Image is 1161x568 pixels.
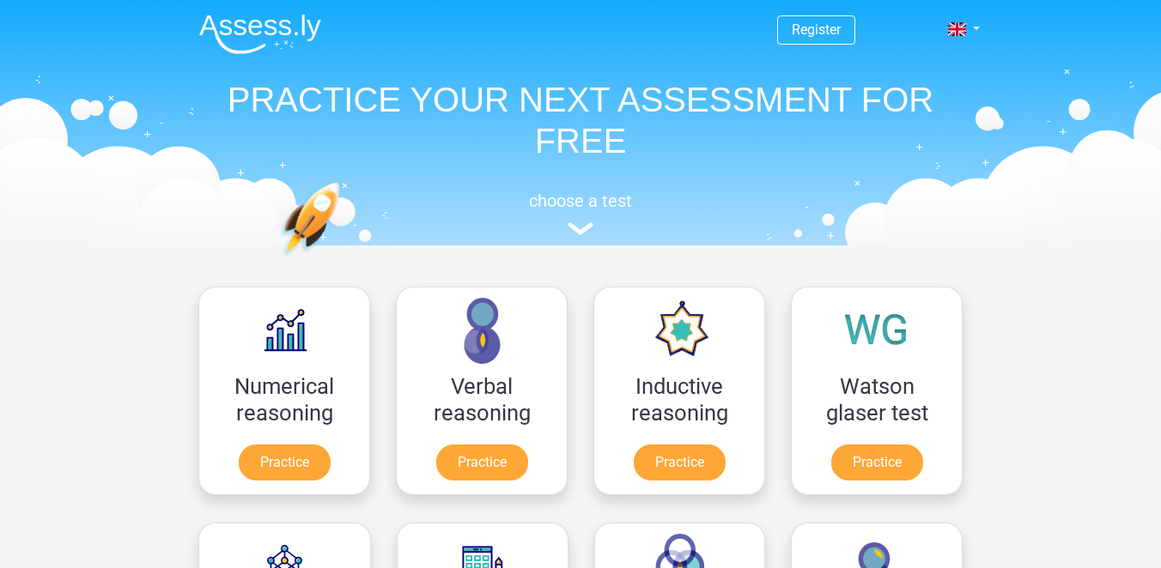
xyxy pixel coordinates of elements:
a: choose a test [185,190,976,236]
a: Practice [634,444,726,480]
a: Register [792,21,841,38]
h5: choose a test [185,190,976,211]
img: practice [280,182,406,337]
h1: PRACTICE YOUR NEXT ASSESSMENT FOR FREE [185,79,976,161]
a: Practice [831,444,923,480]
a: Practice [239,444,331,480]
img: Assessly [199,14,321,54]
img: assessment [568,222,593,235]
a: Practice [436,444,528,480]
